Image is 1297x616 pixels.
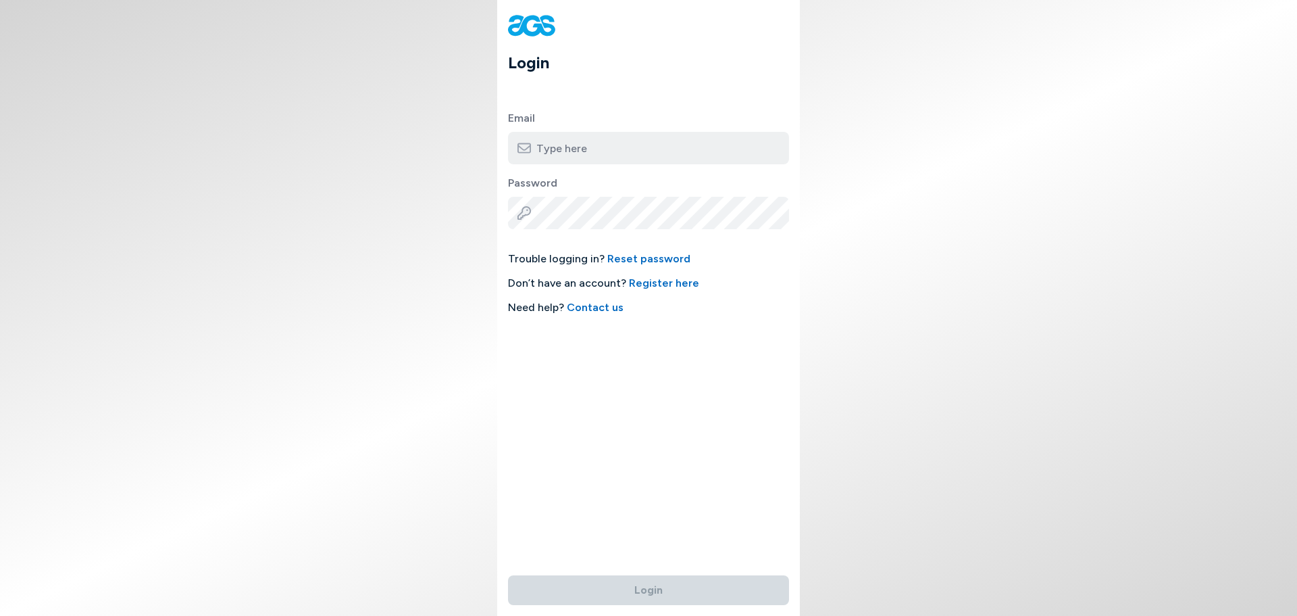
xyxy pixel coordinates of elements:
a: Reset password [607,252,690,265]
label: Password [508,175,789,191]
span: Need help? [508,300,789,316]
input: Type here [508,132,789,164]
label: Email [508,110,789,126]
a: Contact us [567,301,624,314]
a: Register here [629,277,699,289]
span: Don’t have an account? [508,275,789,291]
span: Trouble logging in? [508,251,789,267]
button: Login [508,575,789,605]
h1: Login [508,51,800,75]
